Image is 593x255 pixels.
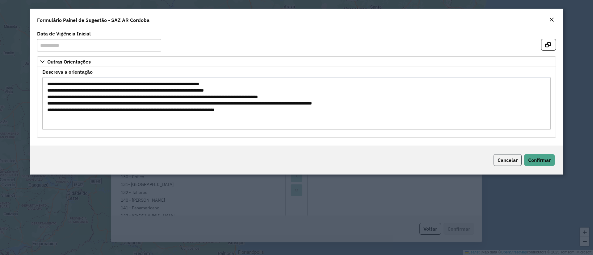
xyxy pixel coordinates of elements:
button: Cancelar [494,154,522,166]
button: Confirmar [524,154,555,166]
span: Confirmar [528,157,551,163]
a: Outras Orientações [37,56,556,67]
div: Outras Orientações [37,67,556,138]
label: Descreva a orientação [42,68,93,76]
span: Outras Orientações [47,59,91,64]
hb-button: Confirma sugestões e abre em nova aba [541,41,556,47]
span: Cancelar [498,157,518,163]
h4: Formulário Painel de Sugestão - SAZ AR Cordoba [37,16,149,24]
button: Close [547,16,556,24]
em: Fechar [549,17,554,22]
label: Data de Vigência Inicial [37,30,91,37]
